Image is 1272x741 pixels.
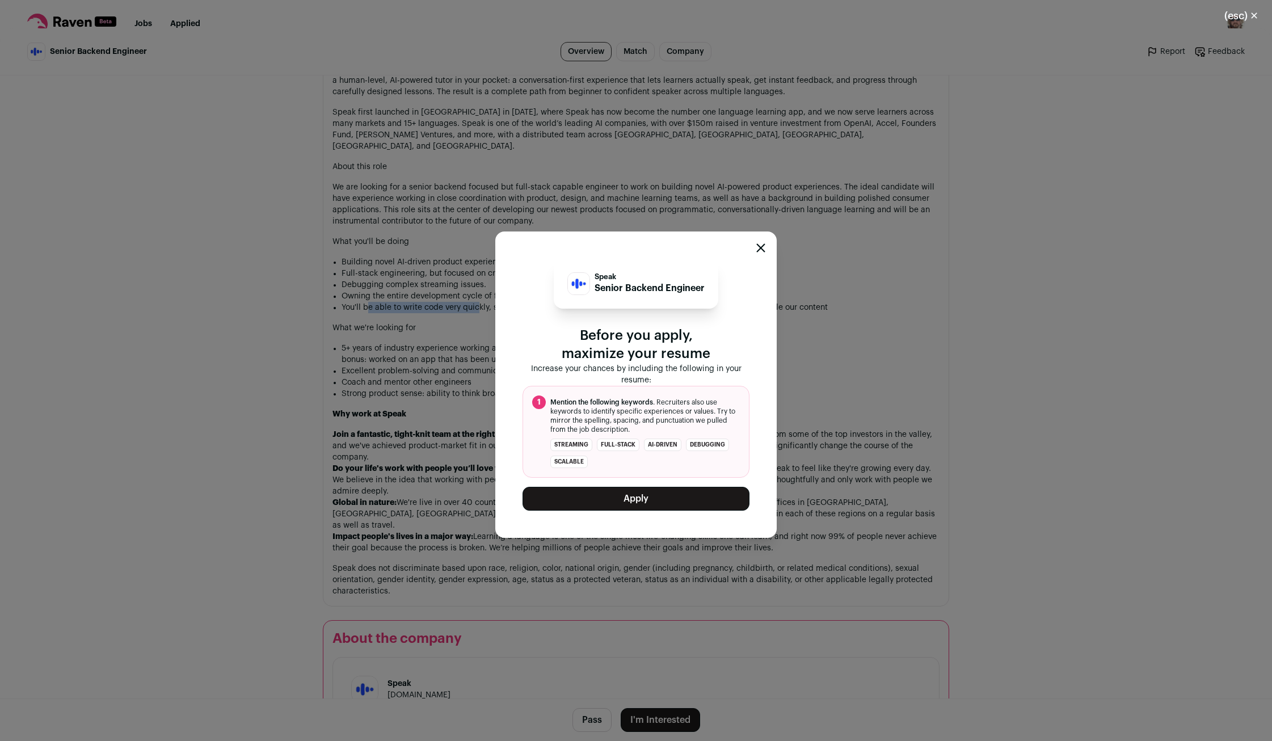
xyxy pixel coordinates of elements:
span: Mention the following keywords [550,399,653,406]
li: streaming [550,439,592,451]
button: Apply [523,487,749,511]
li: full-stack [597,439,639,451]
li: debugging [686,439,729,451]
span: . Recruiters also use keywords to identify specific experiences or values. Try to mirror the spel... [550,398,740,434]
p: Before you apply, maximize your resume [523,327,749,363]
span: 1 [532,395,546,409]
li: scalable [550,456,588,468]
img: 242a75ca13b184d7908051556dd7bcc7e5c61c9a0f8b053cd665d2a9578634e1.jpg [568,273,589,294]
button: Close modal [756,243,765,252]
p: Increase your chances by including the following in your resume: [523,363,749,386]
button: Close modal [1211,3,1272,28]
p: Speak [595,272,705,281]
p: Senior Backend Engineer [595,281,705,295]
li: AI-driven [644,439,681,451]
